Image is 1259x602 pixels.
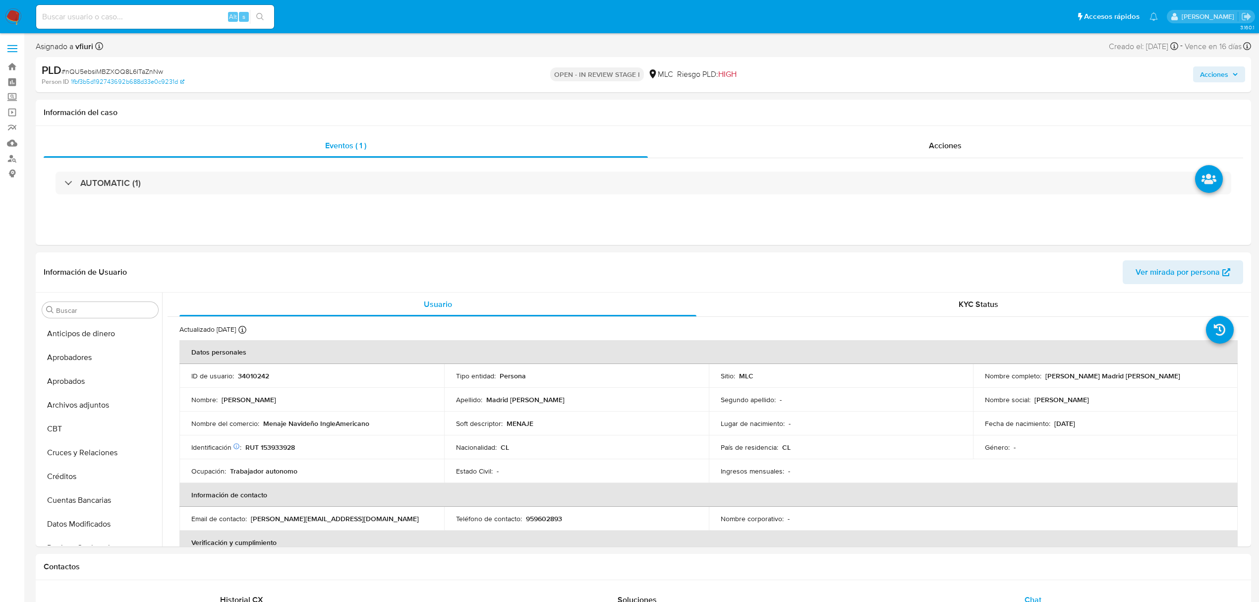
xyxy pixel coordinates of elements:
[718,68,737,80] span: HIGH
[251,514,419,523] p: [PERSON_NAME][EMAIL_ADDRESS][DOMAIN_NAME]
[788,467,790,476] p: -
[56,172,1231,194] div: AUTOMATIC (1)
[1034,395,1089,404] p: [PERSON_NAME]
[191,395,218,404] p: Nombre :
[456,395,482,404] p: Apellido :
[1084,11,1140,22] span: Accesos rápidos
[985,371,1041,380] p: Nombre completo :
[1109,40,1178,53] div: Creado el: [DATE]
[1149,12,1158,21] a: Notificaciones
[44,267,127,277] h1: Información de Usuario
[500,371,526,380] p: Persona
[191,467,226,476] p: Ocupación :
[456,371,496,380] p: Tipo entidad :
[780,395,782,404] p: -
[929,140,962,151] span: Acciones
[61,66,163,76] span: # nQU5ebsiMBZXOQ8L6ITaZnNw
[46,306,54,314] button: Buscar
[782,443,791,452] p: CL
[721,419,785,428] p: Lugar de nacimiento :
[191,419,259,428] p: Nombre del comercio :
[38,488,162,512] button: Cuentas Bancarias
[456,514,522,523] p: Teléfono de contacto :
[550,67,644,81] p: OPEN - IN REVIEW STAGE I
[242,12,245,21] span: s
[721,443,778,452] p: País de residencia :
[1045,371,1180,380] p: [PERSON_NAME] Madrid [PERSON_NAME]
[985,419,1050,428] p: Fecha de nacimiento :
[456,467,493,476] p: Estado Civil :
[38,441,162,465] button: Cruces y Relaciones
[179,531,1238,554] th: Verificación y cumplimiento
[38,465,162,488] button: Créditos
[245,443,295,452] p: RUT 153933928
[526,514,562,523] p: 959602893
[80,178,141,188] h3: AUTOMATIC (1)
[1014,443,1016,452] p: -
[739,371,753,380] p: MLC
[1200,66,1228,82] span: Acciones
[788,514,790,523] p: -
[38,322,162,346] button: Anticipos de dinero
[486,395,565,404] p: Madrid [PERSON_NAME]
[42,62,61,78] b: PLD
[721,371,735,380] p: Sitio :
[191,443,241,452] p: Identificación :
[456,419,503,428] p: Soft descriptor :
[1193,66,1245,82] button: Acciones
[959,299,998,310] span: KYC Status
[56,306,154,315] input: Buscar
[38,536,162,560] button: Devices Geolocation
[497,467,499,476] p: -
[1185,41,1242,52] span: Vence en 16 días
[985,443,1010,452] p: Género :
[42,77,69,86] b: Person ID
[424,299,452,310] span: Usuario
[721,514,784,523] p: Nombre corporativo :
[38,417,162,441] button: CBT
[648,69,673,80] div: MLC
[179,325,236,334] p: Actualizado [DATE]
[73,41,93,52] b: vfiuri
[38,346,162,369] button: Aprobadores
[1054,419,1075,428] p: [DATE]
[36,41,93,52] span: Asignado a
[38,512,162,536] button: Datos Modificados
[222,395,276,404] p: [PERSON_NAME]
[191,371,234,380] p: ID de usuario :
[191,514,247,523] p: Email de contacto :
[179,483,1238,507] th: Información de contacto
[456,443,497,452] p: Nacionalidad :
[985,395,1030,404] p: Nombre social :
[677,69,737,80] span: Riesgo PLD:
[44,108,1243,118] h1: Información del caso
[44,562,1243,572] h1: Contactos
[1241,11,1252,22] a: Salir
[250,10,270,24] button: search-icon
[789,419,791,428] p: -
[507,419,533,428] p: MENAJE
[1136,260,1220,284] span: Ver mirada por persona
[38,369,162,393] button: Aprobados
[721,395,776,404] p: Segundo apellido :
[230,467,297,476] p: Trabajador autonomo
[1180,40,1183,53] span: -
[1182,12,1238,21] p: valentina.fiuri@mercadolibre.com
[71,77,184,86] a: 1fbf3b5d192743692b688d33e0c9231d
[229,12,237,21] span: Alt
[238,371,269,380] p: 34010242
[179,340,1238,364] th: Datos personales
[325,140,366,151] span: Eventos ( 1 )
[36,10,274,23] input: Buscar usuario o caso...
[1123,260,1243,284] button: Ver mirada por persona
[721,467,784,476] p: Ingresos mensuales :
[38,393,162,417] button: Archivos adjuntos
[263,419,369,428] p: Menaje Navideño IngleAmericano
[501,443,509,452] p: CL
